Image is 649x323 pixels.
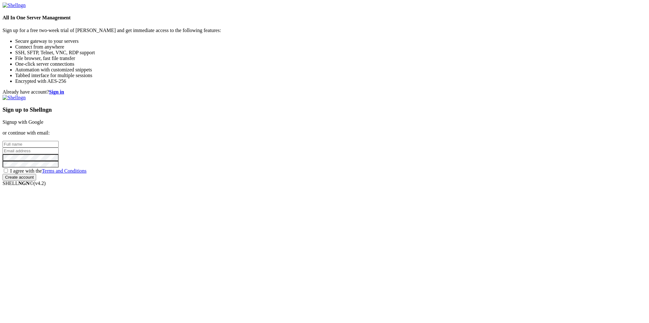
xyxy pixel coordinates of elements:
b: NGN [18,181,30,186]
span: I agree with the [10,168,87,174]
span: SHELL © [3,181,46,186]
li: File browser, fast file transfer [15,56,646,61]
a: Signup with Google [3,119,43,125]
p: Sign up for a free two-week trial of [PERSON_NAME] and get immediate access to the following feat... [3,28,646,33]
li: Tabbed interface for multiple sessions [15,73,646,78]
input: Create account [3,174,36,181]
h4: All In One Server Management [3,15,646,21]
span: 4.2.0 [34,181,46,186]
input: Full name [3,141,59,148]
p: or continue with email: [3,130,646,136]
img: Shellngn [3,95,26,101]
li: Secure gateway to your servers [15,38,646,44]
li: Connect from anywhere [15,44,646,50]
li: One-click server connections [15,61,646,67]
img: Shellngn [3,3,26,8]
div: Already have account? [3,89,646,95]
h3: Sign up to Shellngn [3,106,646,113]
li: Automation with customized snippets [15,67,646,73]
li: SSH, SFTP, Telnet, VNC, RDP support [15,50,646,56]
input: Email address [3,148,59,154]
a: Sign in [49,89,64,95]
li: Encrypted with AES-256 [15,78,646,84]
a: Terms and Conditions [42,168,87,174]
input: I agree with theTerms and Conditions [4,168,8,173]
